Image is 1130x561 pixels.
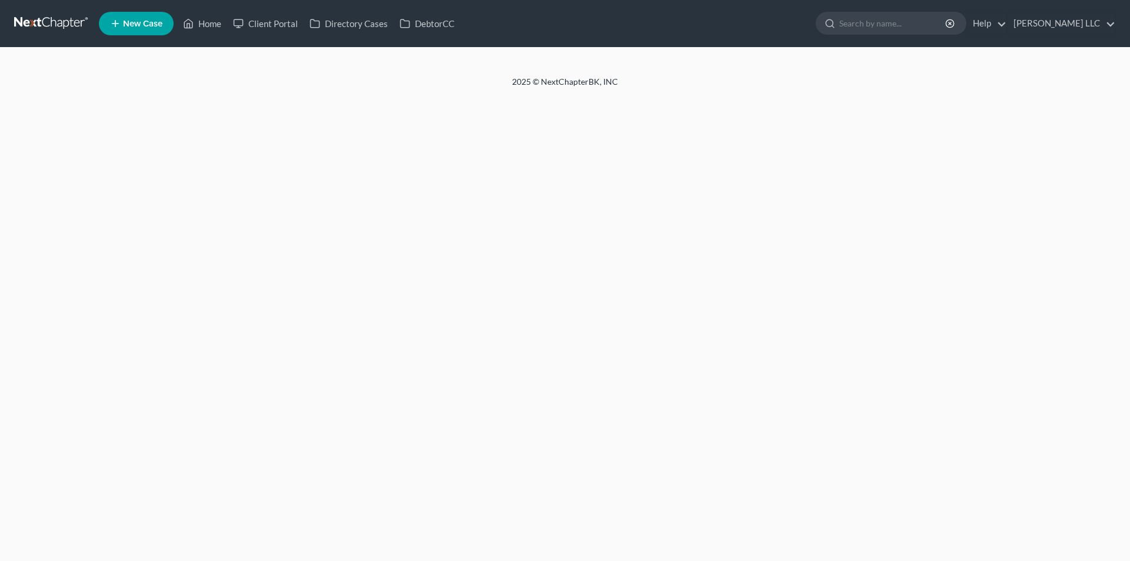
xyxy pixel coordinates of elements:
a: Directory Cases [304,13,394,34]
div: 2025 © NextChapterBK, INC [230,76,900,97]
a: Client Portal [227,13,304,34]
a: DebtorCC [394,13,460,34]
a: Help [967,13,1006,34]
span: New Case [123,19,162,28]
a: Home [177,13,227,34]
a: [PERSON_NAME] LLC [1008,13,1115,34]
input: Search by name... [839,12,947,34]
